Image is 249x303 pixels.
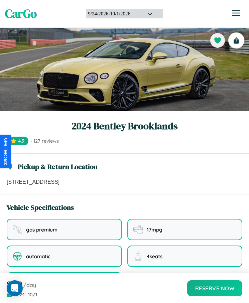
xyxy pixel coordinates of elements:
h1: 2024 Bentley Brooklands [7,119,242,133]
span: CarGo [5,6,37,22]
span: gas premium [26,226,57,233]
span: ⭐ 4.9 [7,137,28,145]
span: · 127 reviews [31,138,59,144]
div: Open Intercom Messenger [7,280,23,296]
img: seating [133,252,143,261]
img: fuel type [13,225,22,234]
img: fuel efficiency [133,225,143,234]
p: [STREET_ADDRESS] [7,178,242,186]
div: Give Feedback [3,138,8,165]
button: Reserve Now [187,280,243,296]
span: 17 mpg [147,226,162,233]
span: 9 / 24 - 10 / 1 [14,292,37,298]
h3: Pickup & Return Location [18,162,98,171]
span: /day [23,282,36,288]
span: 4 seats [147,253,162,260]
h3: Vehicle Specifications [7,202,74,212]
span: $ 210 [7,279,22,290]
div: 9 / 24 / 2026 - 10 / 1 / 2026 [88,11,139,17]
span: automatic [26,253,50,260]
